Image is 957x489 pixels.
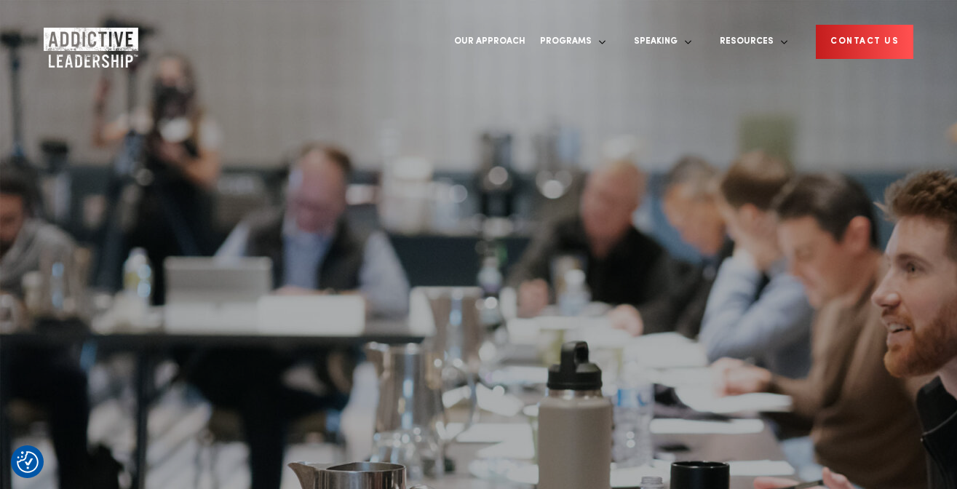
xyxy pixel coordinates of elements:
img: Revisit consent button [17,451,39,473]
a: Home [44,28,131,57]
a: Speaking [627,15,692,69]
a: Programs [533,15,606,69]
button: Consent Preferences [17,451,39,473]
a: Our Approach [447,15,533,69]
a: Resources [712,15,788,69]
a: CONTACT US [816,25,913,59]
